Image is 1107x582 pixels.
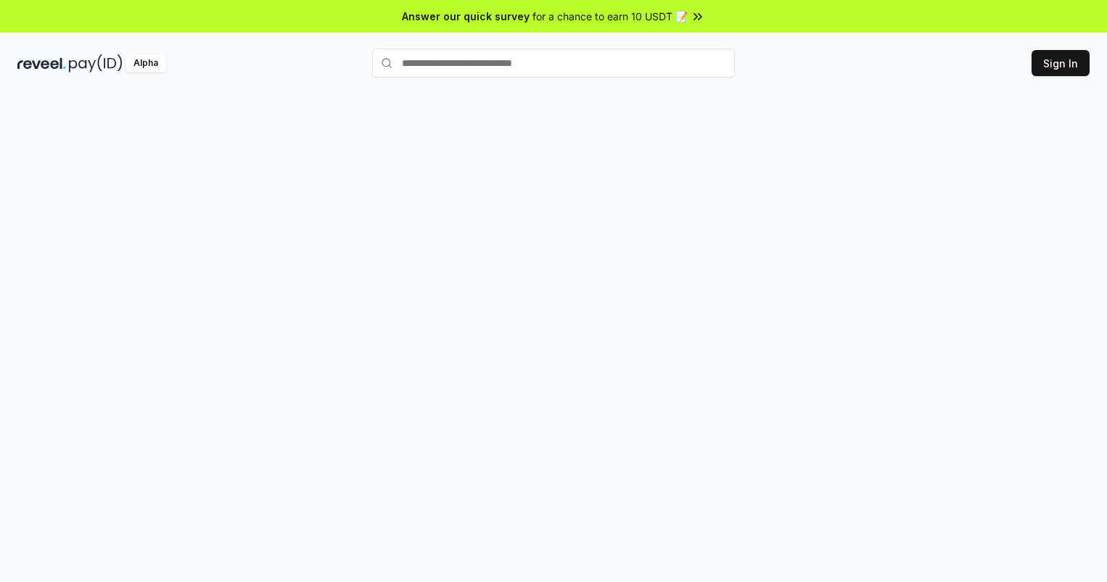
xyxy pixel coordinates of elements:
img: pay_id [69,54,123,72]
button: Sign In [1032,50,1090,76]
span: for a chance to earn 10 USDT 📝 [532,9,688,24]
span: Answer our quick survey [402,9,530,24]
div: Alpha [125,54,166,72]
img: reveel_dark [17,54,66,72]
